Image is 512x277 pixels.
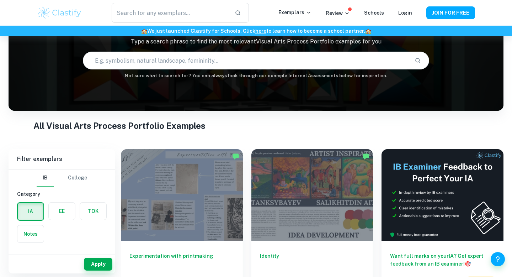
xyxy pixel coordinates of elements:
img: Marked [232,153,239,160]
button: IB [37,169,54,187]
img: Google [3,81,24,87]
input: E.g. symbolism, natural landscape, femininity... [83,51,409,70]
span: Iniciar sesión [3,57,31,63]
h6: Subject [17,251,107,259]
span: Regístrate con Facebook [30,89,82,94]
button: IA [18,203,43,220]
input: Search for any exemplars... [112,3,229,23]
h6: Want full marks on your IA ? Get expert feedback from an IB examiner! [390,252,495,268]
button: EE [49,203,75,220]
img: Facebook [3,89,30,94]
span: 🎯 [465,261,471,267]
span: Ver ahorros [3,46,27,51]
p: Type a search phrase to find the most relevant Visual Arts Process Portfolio examples for you [9,37,503,46]
button: College [68,169,87,187]
span: cashback [65,44,86,50]
span: 🏫 [365,28,371,34]
a: here [255,28,266,34]
p: Exemplars [278,9,311,16]
button: Apply [84,258,112,271]
img: Marked [362,153,369,160]
img: Thumbnail [382,149,503,241]
h6: Identity [260,252,365,276]
a: Schools [364,10,384,16]
h6: Not sure what to search for? You can always look through our example Internal Assessments below f... [9,72,503,79]
a: Login [398,10,412,16]
h6: Category [17,190,107,198]
img: Email [3,96,20,102]
button: Notes [17,225,44,242]
div: Filter type choice [37,169,87,187]
h6: Filter exemplars [9,149,115,169]
img: Apple [3,104,21,110]
h6: We just launched Clastify for Schools. Click to learn how to become a school partner. [1,27,511,35]
h1: All Visual Arts Process Portfolio Examples [33,119,479,132]
img: Clastify logo [37,6,82,20]
span: Regístrate con Apple [21,104,65,110]
p: Review [326,9,350,17]
h6: Experimentation with printmaking [129,252,234,276]
button: Search [412,54,424,67]
span: Regístrate ahora [3,70,38,75]
button: TOK [80,203,106,220]
span: Regístrate con Google [24,81,71,86]
span: 🏫 [141,28,147,34]
button: JOIN FOR FREE [426,6,475,19]
span: Regístrate ahora [3,69,38,75]
span: Regístrate con Email [20,96,64,102]
button: Help and Feedback [491,252,505,266]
